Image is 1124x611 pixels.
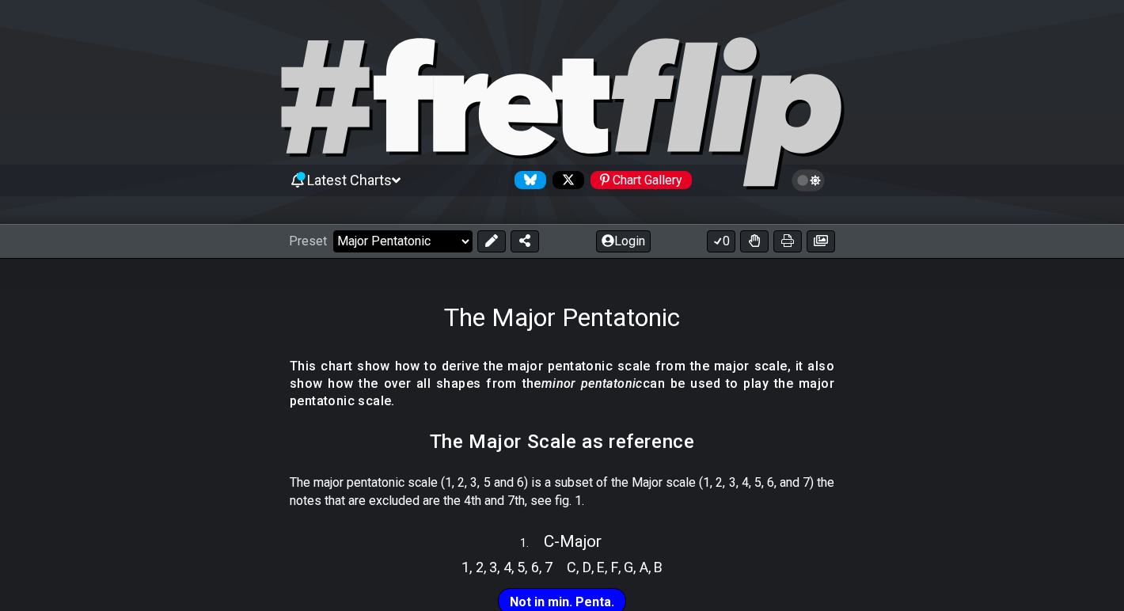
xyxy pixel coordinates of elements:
button: Share Preset [511,230,539,252]
p: The major pentatonic scale (1, 2, 3, 5 and 6) is a subset of the Major scale (1, 2, 3, 4, 5, 6, a... [290,474,834,510]
span: , [511,556,518,578]
span: A [640,556,648,578]
h4: This chart show how to derive the major pentatonic scale from the major scale, it also show how t... [290,358,834,411]
button: Edit Preset [477,230,506,252]
button: Toggle Dexterity for all fretkits [740,230,769,252]
h1: The Major Pentatonic [444,302,680,332]
span: , [633,556,640,578]
span: , [576,556,583,578]
a: #fretflip at Pinterest [584,171,692,189]
span: , [497,556,503,578]
span: , [539,556,545,578]
span: F [611,556,618,578]
span: 2 [476,556,484,578]
span: , [618,556,625,578]
a: Follow #fretflip at X [546,171,584,189]
span: Preset [289,233,327,249]
span: , [591,556,598,578]
span: 7 [545,556,553,578]
span: C [567,556,576,578]
span: B [654,556,663,578]
span: G [624,556,633,578]
a: Follow #fretflip at Bluesky [508,171,546,189]
select: Preset [333,230,473,252]
span: C - Major [544,532,602,551]
section: Scale pitch classes [454,552,560,578]
button: 0 [707,230,735,252]
div: Chart Gallery [590,171,692,189]
button: Login [596,230,651,252]
em: minor pentatonic [541,376,643,391]
span: , [648,556,655,578]
span: Latest Charts [307,172,392,188]
h2: The Major Scale as reference [430,433,695,450]
span: 3 [489,556,497,578]
button: Print [773,230,802,252]
span: 6 [531,556,539,578]
section: Scale pitch classes [560,552,670,578]
span: , [525,556,531,578]
button: Create image [807,230,835,252]
span: 1 . [520,535,544,552]
span: Toggle light / dark theme [799,173,818,188]
span: , [469,556,476,578]
span: 5 [517,556,525,578]
span: D [583,556,591,578]
span: 4 [503,556,511,578]
span: E [597,556,605,578]
span: 1 [461,556,469,578]
span: , [484,556,490,578]
span: , [605,556,611,578]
